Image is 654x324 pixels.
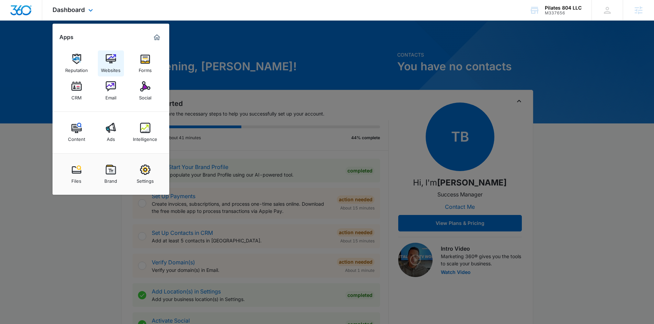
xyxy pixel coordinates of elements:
div: Forms [139,64,152,73]
a: Settings [132,161,158,187]
a: Ads [98,119,124,145]
a: Brand [98,161,124,187]
a: CRM [64,78,90,104]
a: Websites [98,50,124,76]
div: Intelligence [133,133,157,142]
h2: Apps [59,34,73,40]
div: Files [71,175,81,184]
a: Social [132,78,158,104]
div: account name [545,5,582,11]
div: Brand [104,175,117,184]
div: account id [545,11,582,15]
div: Email [105,92,116,100]
div: Social [139,92,151,100]
a: Intelligence [132,119,158,145]
div: CRM [71,92,82,100]
a: Marketing 360® Dashboard [151,32,162,43]
a: Forms [132,50,158,76]
div: Settings [137,175,154,184]
div: Ads [107,133,115,142]
a: Content [64,119,90,145]
a: Email [98,78,124,104]
a: Files [64,161,90,187]
span: Dashboard [53,6,85,13]
a: Reputation [64,50,90,76]
div: Websites [101,64,121,73]
div: Reputation [65,64,88,73]
div: Content [68,133,85,142]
